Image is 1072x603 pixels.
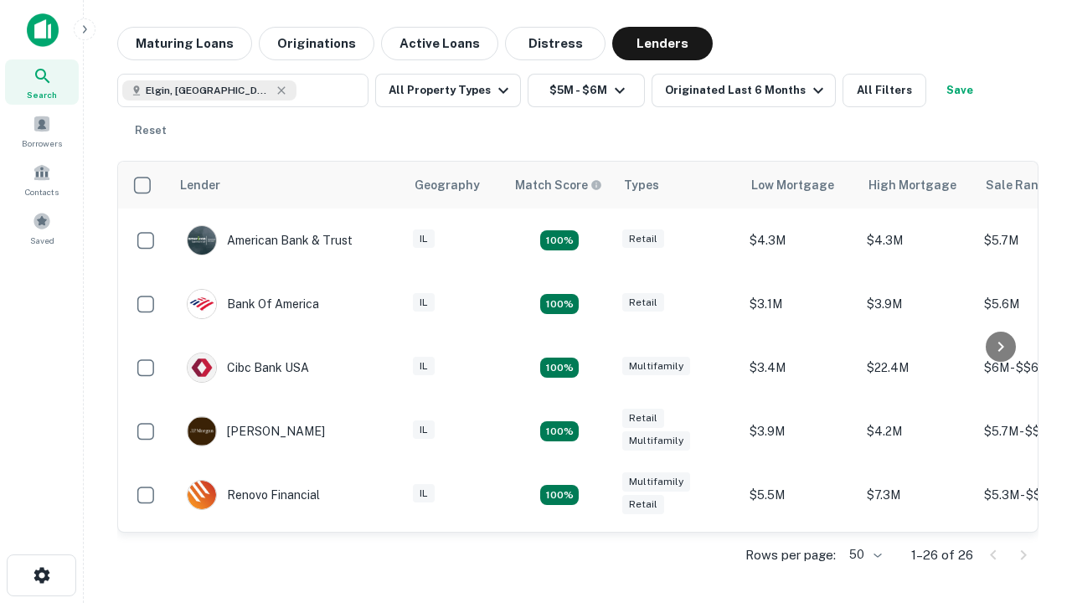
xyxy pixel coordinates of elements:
[622,495,664,514] div: Retail
[25,185,59,198] span: Contacts
[741,463,858,527] td: $5.5M
[858,463,976,527] td: $7.3M
[858,527,976,590] td: $3.1M
[413,357,435,376] div: IL
[622,431,690,451] div: Multifamily
[741,336,858,399] td: $3.4M
[22,137,62,150] span: Borrowers
[413,420,435,440] div: IL
[515,176,599,194] h6: Match Score
[259,27,374,60] button: Originations
[413,293,435,312] div: IL
[858,209,976,272] td: $4.3M
[187,289,319,319] div: Bank Of America
[170,162,405,209] th: Lender
[180,175,220,195] div: Lender
[540,294,579,314] div: Matching Properties: 4, hasApolloMatch: undefined
[612,27,713,60] button: Lenders
[5,205,79,250] a: Saved
[188,353,216,382] img: picture
[622,293,664,312] div: Retail
[622,472,690,492] div: Multifamily
[622,357,690,376] div: Multifamily
[413,484,435,503] div: IL
[858,336,976,399] td: $22.4M
[528,74,645,107] button: $5M - $6M
[415,175,480,195] div: Geography
[622,409,664,428] div: Retail
[5,59,79,105] a: Search
[741,162,858,209] th: Low Mortgage
[868,175,956,195] div: High Mortgage
[843,543,884,567] div: 50
[187,416,325,446] div: [PERSON_NAME]
[540,230,579,250] div: Matching Properties: 7, hasApolloMatch: undefined
[858,399,976,463] td: $4.2M
[188,290,216,318] img: picture
[622,229,664,249] div: Retail
[27,13,59,47] img: capitalize-icon.png
[843,74,926,107] button: All Filters
[413,229,435,249] div: IL
[5,108,79,153] a: Borrowers
[614,162,741,209] th: Types
[751,175,834,195] div: Low Mortgage
[381,27,498,60] button: Active Loans
[188,481,216,509] img: picture
[858,272,976,336] td: $3.9M
[745,545,836,565] p: Rows per page:
[27,88,57,101] span: Search
[741,399,858,463] td: $3.9M
[988,415,1072,496] iframe: Chat Widget
[652,74,836,107] button: Originated Last 6 Months
[624,175,659,195] div: Types
[911,545,973,565] p: 1–26 of 26
[540,358,579,378] div: Matching Properties: 4, hasApolloMatch: undefined
[405,162,505,209] th: Geography
[187,353,309,383] div: Cibc Bank USA
[741,272,858,336] td: $3.1M
[188,226,216,255] img: picture
[5,157,79,202] a: Contacts
[187,225,353,255] div: American Bank & Trust
[665,80,828,100] div: Originated Last 6 Months
[505,27,606,60] button: Distress
[933,74,987,107] button: Save your search to get updates of matches that match your search criteria.
[515,176,602,194] div: Capitalize uses an advanced AI algorithm to match your search with the best lender. The match sco...
[30,234,54,247] span: Saved
[188,417,216,446] img: picture
[858,162,976,209] th: High Mortgage
[187,480,320,510] div: Renovo Financial
[117,27,252,60] button: Maturing Loans
[375,74,521,107] button: All Property Types
[540,485,579,505] div: Matching Properties: 4, hasApolloMatch: undefined
[741,527,858,590] td: $2.2M
[540,421,579,441] div: Matching Properties: 4, hasApolloMatch: undefined
[124,114,178,147] button: Reset
[505,162,614,209] th: Capitalize uses an advanced AI algorithm to match your search with the best lender. The match sco...
[741,209,858,272] td: $4.3M
[146,83,271,98] span: Elgin, [GEOGRAPHIC_DATA], [GEOGRAPHIC_DATA]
